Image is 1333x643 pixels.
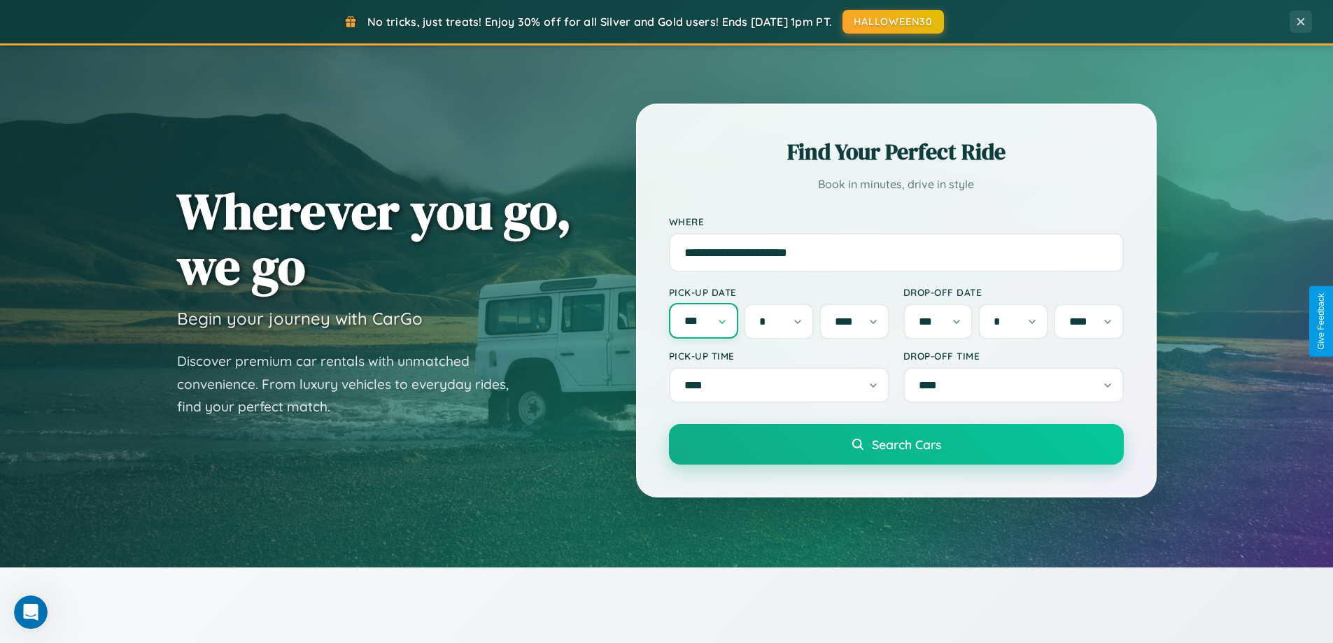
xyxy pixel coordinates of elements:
div: Give Feedback [1316,293,1326,350]
label: Drop-off Time [903,350,1124,362]
h3: Begin your journey with CarGo [177,308,423,329]
span: No tricks, just treats! Enjoy 30% off for all Silver and Gold users! Ends [DATE] 1pm PT. [367,15,832,29]
iframe: Intercom live chat [14,595,48,629]
label: Where [669,215,1124,227]
label: Drop-off Date [903,286,1124,298]
button: HALLOWEEN30 [842,10,944,34]
button: Search Cars [669,424,1124,465]
p: Discover premium car rentals with unmatched convenience. From luxury vehicles to everyday rides, ... [177,350,527,418]
label: Pick-up Date [669,286,889,298]
span: Search Cars [872,437,941,452]
p: Book in minutes, drive in style [669,174,1124,195]
h2: Find Your Perfect Ride [669,136,1124,167]
label: Pick-up Time [669,350,889,362]
h1: Wherever you go, we go [177,183,572,294]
